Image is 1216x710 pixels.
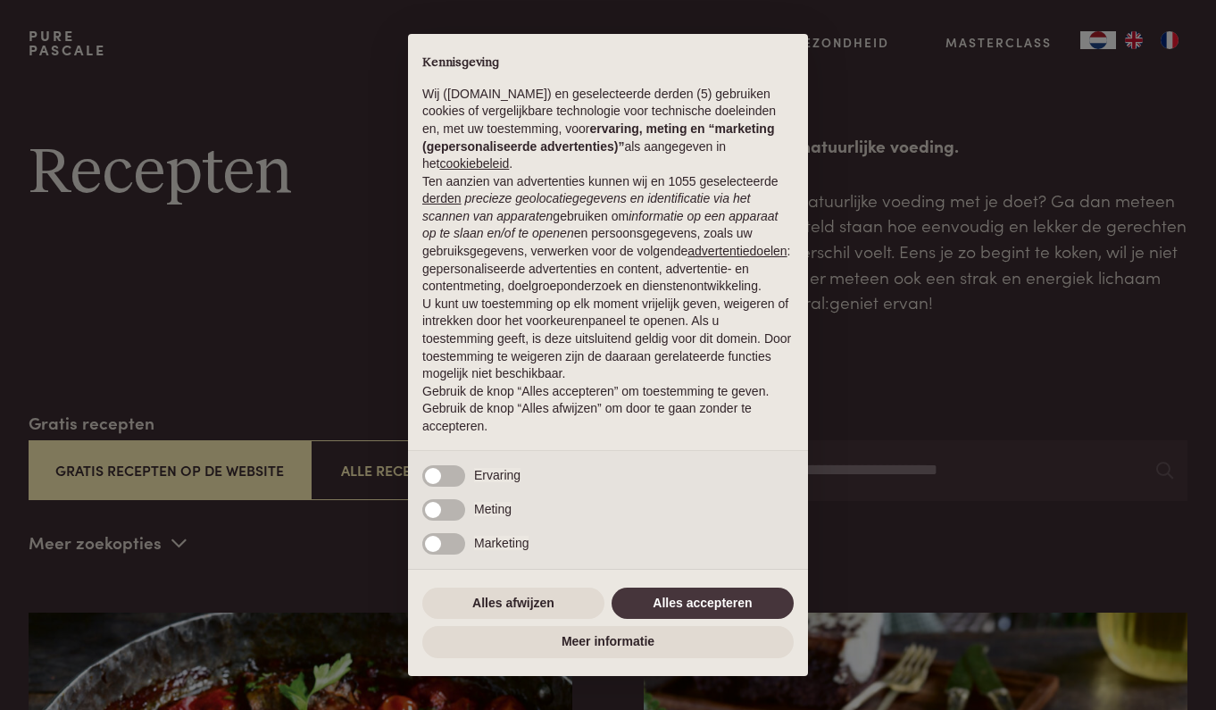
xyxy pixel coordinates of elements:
em: precieze geolocatiegegevens en identificatie via het scannen van apparaten [422,191,750,223]
h2: Kennisgeving [422,55,794,71]
a: cookiebeleid [439,156,509,171]
strong: ervaring, meting en “marketing (gepersonaliseerde advertenties)” [422,121,774,154]
button: advertentiedoelen [687,243,787,261]
button: Meer informatie [422,626,794,658]
p: Wij ([DOMAIN_NAME]) en geselecteerde derden (5) gebruiken cookies of vergelijkbare technologie vo... [422,86,794,173]
span: Marketing [474,536,529,550]
p: U kunt uw toestemming op elk moment vrijelijk geven, weigeren of intrekken door het voorkeurenpan... [422,296,794,383]
button: Alles accepteren [612,588,794,620]
p: Ten aanzien van advertenties kunnen wij en 1055 geselecteerde gebruiken om en persoonsgegevens, z... [422,173,794,296]
span: Ervaring [474,468,521,482]
p: Gebruik de knop “Alles accepteren” om toestemming te geven. Gebruik de knop “Alles afwijzen” om d... [422,383,794,436]
em: informatie op een apparaat op te slaan en/of te openen [422,209,779,241]
button: derden [422,190,462,208]
button: Alles afwijzen [422,588,604,620]
span: Meting [474,502,512,516]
